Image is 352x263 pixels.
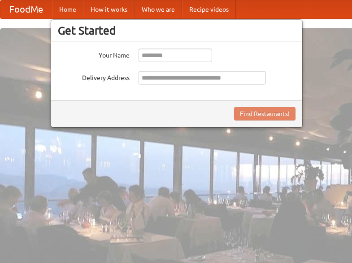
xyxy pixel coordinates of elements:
[58,24,296,37] h3: Get Started
[182,0,236,18] a: Recipe videos
[0,0,52,18] a: FoodMe
[58,49,130,60] label: Your Name
[52,0,83,18] a: Home
[58,71,130,82] label: Delivery Address
[234,107,296,120] button: Find Restaurants!
[135,0,182,18] a: Who we are
[83,0,135,18] a: How it works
